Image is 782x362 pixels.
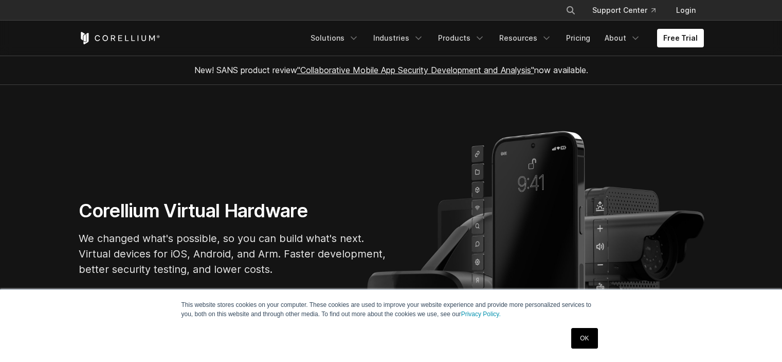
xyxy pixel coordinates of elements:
a: Resources [493,29,558,47]
p: We changed what's possible, so you can build what's next. Virtual devices for iOS, Android, and A... [79,231,387,277]
a: Products [432,29,491,47]
a: Privacy Policy. [461,311,501,318]
a: Pricing [560,29,596,47]
a: Industries [367,29,430,47]
h1: Corellium Virtual Hardware [79,199,387,222]
div: Navigation Menu [553,1,704,20]
a: Support Center [584,1,664,20]
a: About [598,29,647,47]
a: "Collaborative Mobile App Security Development and Analysis" [297,65,534,75]
a: Login [668,1,704,20]
button: Search [561,1,580,20]
p: This website stores cookies on your computer. These cookies are used to improve your website expe... [181,300,601,319]
a: Solutions [304,29,365,47]
a: OK [571,328,597,349]
a: Free Trial [657,29,704,47]
a: Corellium Home [79,32,160,44]
span: New! SANS product review now available. [194,65,588,75]
div: Navigation Menu [304,29,704,47]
